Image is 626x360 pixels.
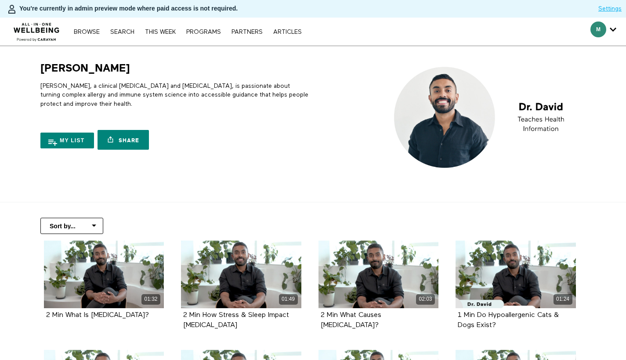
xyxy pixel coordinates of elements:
[554,294,572,304] div: 01:24
[40,82,310,108] p: [PERSON_NAME], a clinical [MEDICAL_DATA] and [MEDICAL_DATA], is passionate about turning complex ...
[46,312,149,319] strong: 2 Min What Is Lactose Intolerance?
[141,29,180,35] a: THIS WEEK
[181,241,301,308] a: 2 Min How Stress & Sleep Impact Allergies 01:49
[458,312,559,328] a: 1 Min Do Hypoallergenic Cats & Dogs Exist?
[321,312,381,328] a: 2 Min What Causes [MEDICAL_DATA]?
[279,294,298,304] div: 01:49
[141,294,160,304] div: 01:32
[10,16,63,43] img: CARAVAN
[598,4,622,13] a: Settings
[69,27,306,36] nav: Primary
[69,29,104,35] a: Browse
[40,61,130,75] h1: [PERSON_NAME]
[44,241,164,308] a: 2 Min What Is Lactose Intolerance? 01:32
[40,133,94,148] button: My list
[183,312,289,329] strong: 2 Min How Stress & Sleep Impact Allergies
[46,312,149,318] a: 2 Min What Is [MEDICAL_DATA]?
[183,312,289,328] a: 2 Min How Stress & Sleep Impact [MEDICAL_DATA]
[584,18,623,46] div: Secondary
[182,29,225,35] a: PROGRAMS
[269,29,306,35] a: ARTICLES
[387,61,586,173] img: Dr. David
[106,29,139,35] a: Search
[321,312,381,329] strong: 2 Min What Causes Hives?
[456,241,576,308] a: 1 Min Do Hypoallergenic Cats & Dogs Exist? 01:24
[458,312,559,329] strong: 1 Min Do Hypoallergenic Cats & Dogs Exist?
[98,130,148,150] a: Share
[227,29,267,35] a: PARTNERS
[318,241,439,308] a: 2 Min What Causes Hives? 02:03
[7,4,17,14] img: person-bdfc0eaa9744423c596e6e1c01710c89950b1dff7c83b5d61d716cfd8139584f.svg
[416,294,435,304] div: 02:03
